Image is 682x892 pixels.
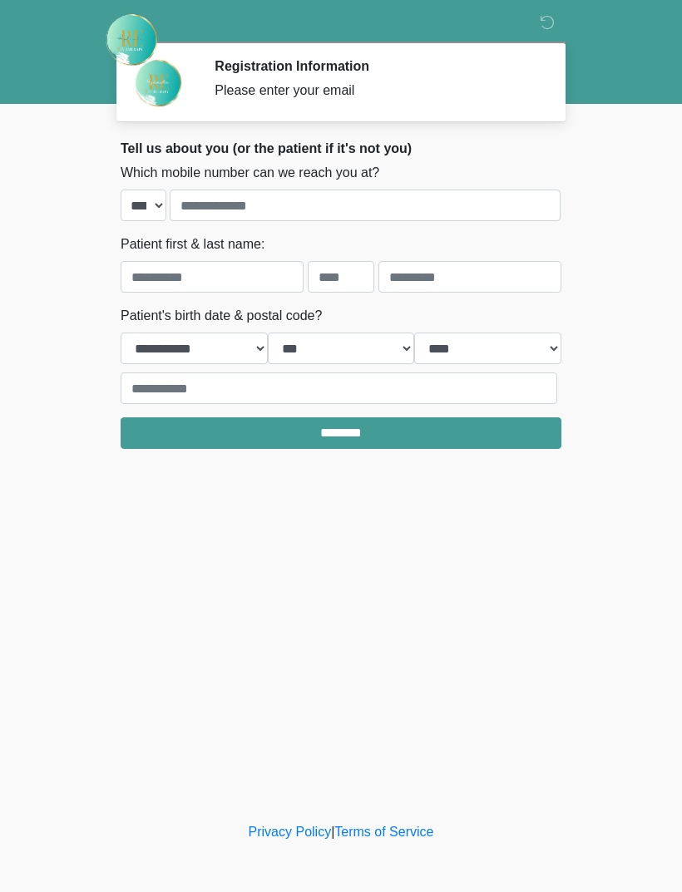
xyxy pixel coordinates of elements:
[133,58,183,108] img: Agent Avatar
[334,825,433,839] a: Terms of Service
[249,825,332,839] a: Privacy Policy
[121,306,322,326] label: Patient's birth date & postal code?
[121,140,561,156] h2: Tell us about you (or the patient if it's not you)
[104,12,159,67] img: Rehydrate Aesthetics & Wellness Logo
[215,81,536,101] div: Please enter your email
[121,163,379,183] label: Which mobile number can we reach you at?
[121,234,264,254] label: Patient first & last name:
[331,825,334,839] a: |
